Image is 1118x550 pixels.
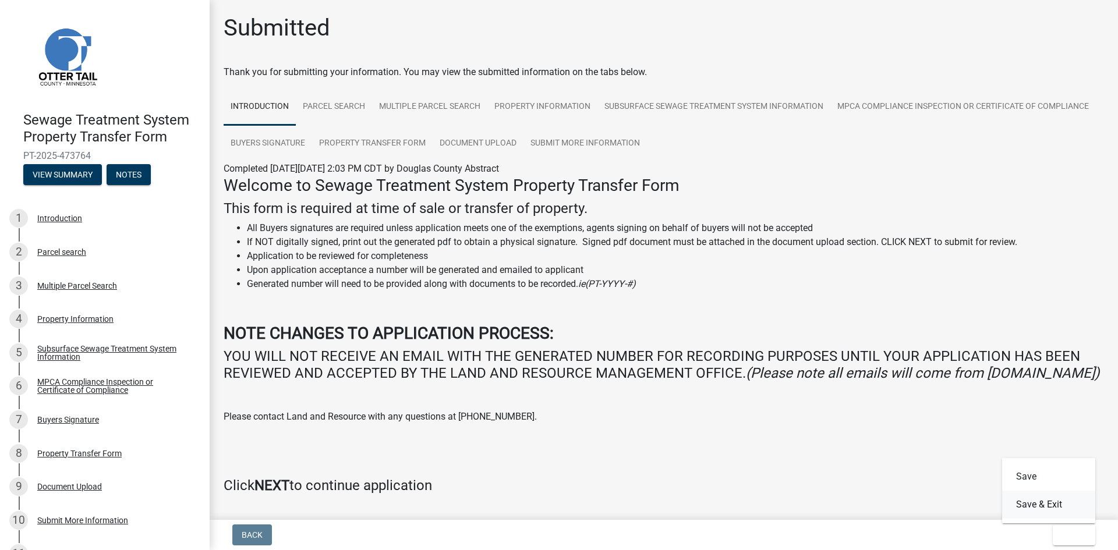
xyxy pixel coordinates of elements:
div: Property Information [37,315,114,323]
a: Submit More Information [523,125,647,162]
img: Otter Tail County, Minnesota [23,12,111,100]
p: Please contact Land and Resource with any questions at [PHONE_NUMBER]. [224,410,1104,424]
div: 4 [9,310,28,328]
div: 3 [9,276,28,295]
div: 5 [9,343,28,362]
a: Property Information [487,88,597,126]
div: Subsurface Sewage Treatment System Information [37,345,191,361]
strong: NEXT [254,477,289,494]
div: 10 [9,511,28,530]
div: Exit [1002,458,1095,523]
span: Exit [1062,530,1079,540]
h4: This form is required at time of sale or transfer of property. [224,200,1104,217]
a: Property Transfer Form [312,125,433,162]
button: Save & Exit [1002,491,1095,519]
div: Submit More Information [37,516,128,524]
button: Exit [1053,524,1095,545]
h4: YOU WILL NOT RECEIVE AN EMAIL WITH THE GENERATED NUMBER FOR RECORDING PURPOSES UNTIL YOUR APPLICA... [224,348,1104,382]
button: Save [1002,463,1095,491]
div: 2 [9,243,28,261]
a: MPCA Compliance Inspection or Certificate of Compliance [830,88,1096,126]
div: 8 [9,444,28,463]
span: PT-2025-473764 [23,150,186,161]
li: Generated number will need to be provided along with documents to be recorded. [247,277,1104,291]
div: Multiple Parcel Search [37,282,117,290]
i: ie(PT-YYYY-#) [578,278,636,289]
div: Buyers Signature [37,416,99,424]
button: Back [232,524,272,545]
div: Property Transfer Form [37,449,122,457]
div: Parcel search [37,248,86,256]
div: Document Upload [37,482,102,491]
li: If NOT digitally signed, print out the generated pdf to obtain a physical signature. Signed pdf d... [247,235,1104,249]
wm-modal-confirm: Summary [23,171,102,180]
div: MPCA Compliance Inspection or Certificate of Compliance [37,378,191,394]
a: Subsurface Sewage Treatment System Information [597,88,830,126]
span: Back [242,530,263,540]
strong: NOTE CHANGES TO APPLICATION PROCESS: [224,324,554,343]
div: 1 [9,209,28,228]
div: 7 [9,410,28,429]
wm-modal-confirm: Notes [107,171,151,180]
div: Introduction [37,214,82,222]
h1: Submitted [224,14,330,42]
button: Notes [107,164,151,185]
button: View Summary [23,164,102,185]
h3: Welcome to Sewage Treatment System Property Transfer Form [224,176,1104,196]
a: Buyers Signature [224,125,312,162]
div: Thank you for submitting your information. You may view the submitted information on the tabs below. [224,65,1104,79]
li: Application to be reviewed for completeness [247,249,1104,263]
h4: Click to continue application [224,477,1104,494]
li: All Buyers signatures are required unless application meets one of the exemptions, agents signing... [247,221,1104,235]
h4: Sewage Treatment System Property Transfer Form [23,112,200,146]
span: Completed [DATE][DATE] 2:03 PM CDT by Douglas County Abstract [224,163,499,174]
div: 6 [9,377,28,395]
a: Introduction [224,88,296,126]
li: Upon application acceptance a number will be generated and emailed to applicant [247,263,1104,277]
a: Document Upload [433,125,523,162]
a: Parcel search [296,88,372,126]
i: (Please note all emails will come from [DOMAIN_NAME]) [746,365,1099,381]
div: 9 [9,477,28,496]
a: Multiple Parcel Search [372,88,487,126]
